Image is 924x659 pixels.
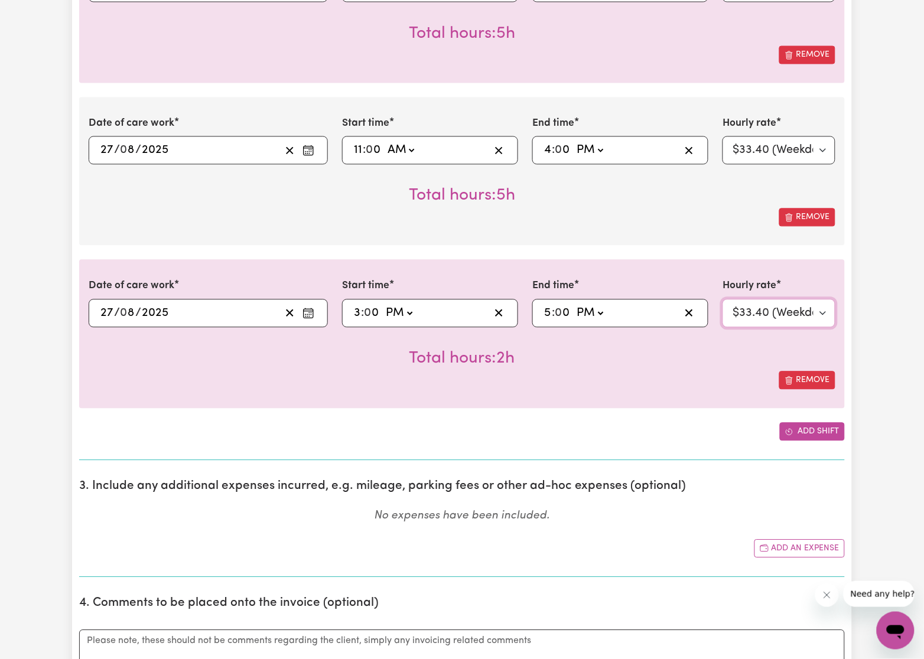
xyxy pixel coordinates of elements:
[409,351,515,367] span: Total hours worked: 2 hours
[779,208,835,227] button: Remove this shift
[121,142,135,159] input: --
[780,423,845,441] button: Add another shift
[353,305,361,322] input: --
[779,46,835,64] button: Remove this shift
[365,305,380,322] input: --
[120,308,127,319] span: 0
[121,305,135,322] input: --
[555,308,562,319] span: 0
[544,305,552,322] input: --
[815,583,839,607] iframe: Close message
[89,279,174,294] label: Date of care work
[281,142,299,159] button: Clear date
[877,612,915,650] iframe: Button to launch messaging window
[544,142,552,159] input: --
[409,25,515,42] span: Total hours worked: 5 hours
[552,307,555,320] span: :
[555,145,562,156] span: 0
[114,144,120,157] span: /
[281,305,299,322] button: Clear date
[342,279,389,294] label: Start time
[754,540,845,558] button: Add another expense
[7,8,71,18] span: Need any help?
[844,581,915,607] iframe: Message from company
[135,307,141,320] span: /
[552,144,555,157] span: :
[723,279,776,294] label: Hourly rate
[79,479,845,494] h2: 3. Include any additional expenses incurred, e.g. mileage, parking fees or other ad-hoc expenses ...
[532,279,574,294] label: End time
[409,188,515,204] span: Total hours worked: 5 hours
[79,596,845,611] h2: 4. Comments to be placed onto the invoice (optional)
[89,116,174,132] label: Date of care work
[299,142,318,159] button: Enter the date of care work
[342,116,389,132] label: Start time
[375,511,550,522] em: No expenses have been included.
[361,307,364,320] span: :
[363,144,366,157] span: :
[120,145,127,156] span: 0
[532,116,574,132] label: End time
[723,116,776,132] label: Hourly rate
[114,307,120,320] span: /
[141,305,169,322] input: ----
[367,142,382,159] input: --
[779,371,835,390] button: Remove this shift
[364,308,371,319] span: 0
[141,142,169,159] input: ----
[299,305,318,322] button: Enter the date of care work
[556,305,571,322] input: --
[135,144,141,157] span: /
[353,142,363,159] input: --
[556,142,571,159] input: --
[366,145,373,156] span: 0
[100,142,114,159] input: --
[100,305,114,322] input: --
